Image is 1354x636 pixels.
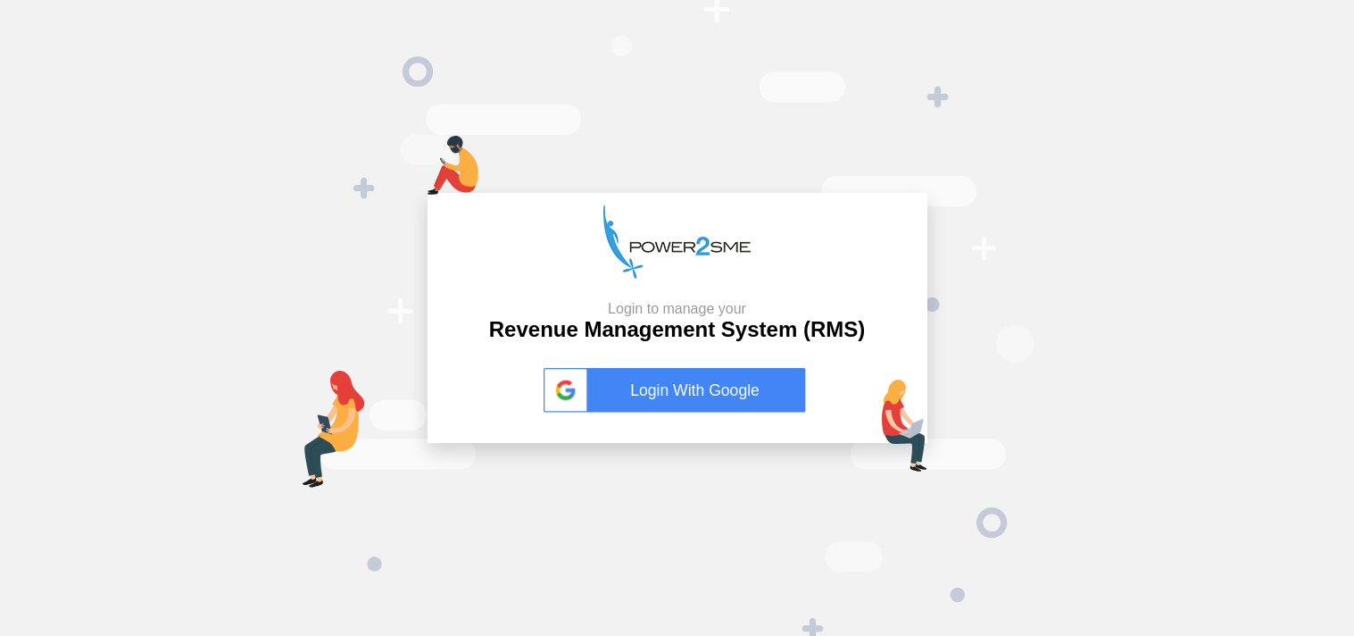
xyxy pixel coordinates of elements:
[303,371,365,488] img: tab-login.png
[538,349,817,431] button: Login With Google
[428,136,478,195] img: mob-login.png
[489,300,865,317] small: Login to manage your
[544,368,811,413] a: Login With Google
[603,205,751,279] img: p2s_logo.png
[882,380,927,472] img: lap-login.png
[489,300,865,343] h2: Revenue Management System (RMS)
